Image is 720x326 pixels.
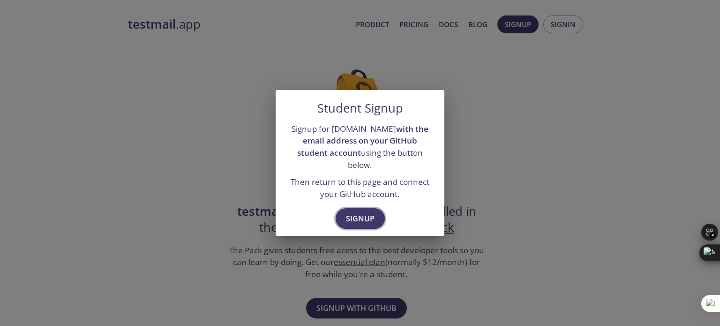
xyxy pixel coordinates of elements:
[287,123,433,171] p: Signup for [DOMAIN_NAME] using the button below.
[297,123,428,158] strong: with the email address on your GitHub student account
[336,208,385,229] button: Signup
[287,176,433,200] p: Then return to this page and connect your GitHub account.
[346,212,375,225] span: Signup
[317,101,403,115] h5: Student Signup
